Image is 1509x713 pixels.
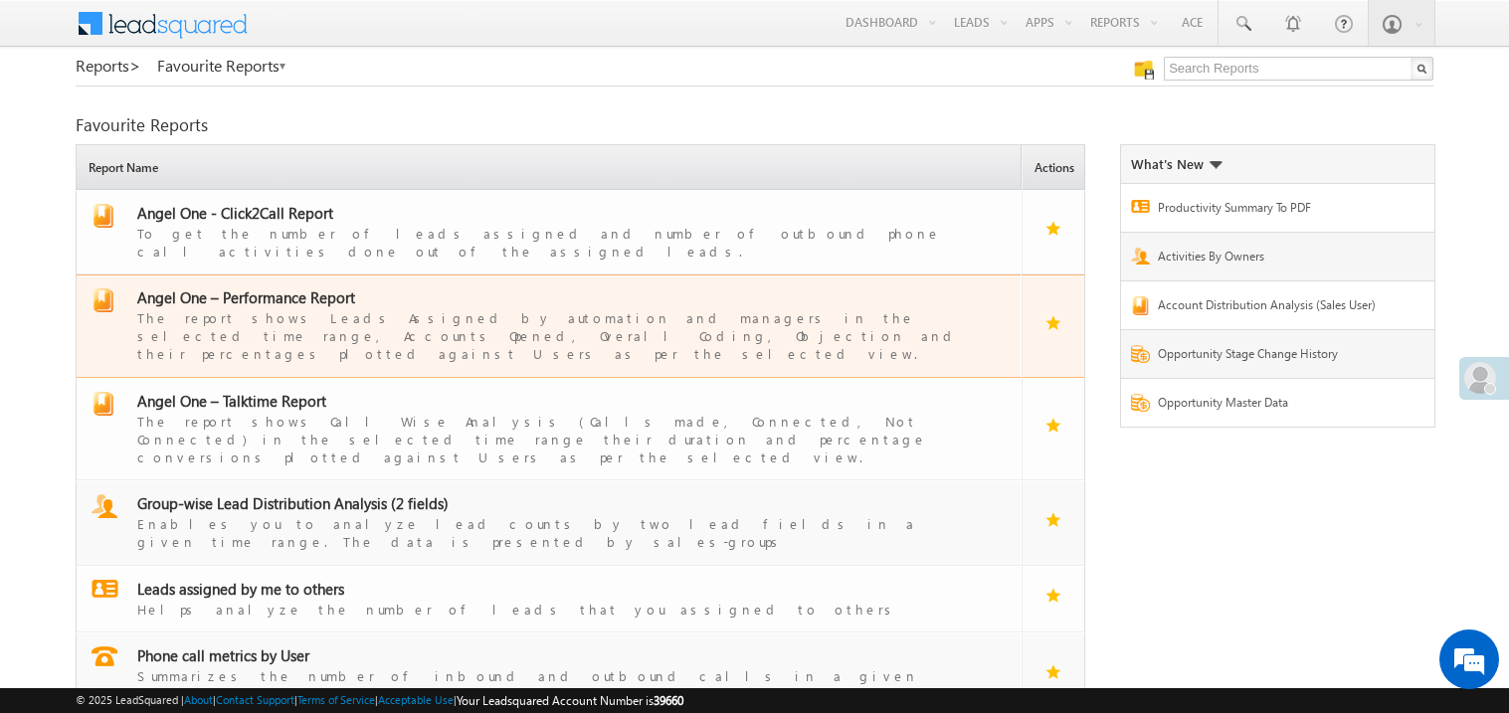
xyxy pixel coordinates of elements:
div: The report shows Call Wise Analysis (Calls made, Connected, Not Connected) in the selected time r... [137,411,985,466]
a: About [184,693,213,706]
img: Manage all your saved reports! [1134,60,1154,80]
span: Angel One – Talktime Report [137,391,326,411]
a: Opportunity Master Data [1158,394,1391,417]
span: Leads assigned by me to others [137,579,344,599]
img: Report [1131,345,1150,363]
a: Productivity Summary To PDF [1158,199,1391,222]
img: report [92,646,117,666]
input: Search Reports [1164,57,1433,81]
div: Summarizes the number of inbound and outbound calls in a given timeperiod by users [137,665,985,703]
a: report Angel One – Performance ReportThe report shows Leads Assigned by automation and managers i... [87,288,1013,363]
a: Contact Support [216,693,294,706]
img: Report [1131,200,1150,213]
div: What's New [1131,155,1223,173]
img: report [92,204,115,228]
img: Report [1131,296,1150,315]
div: The report shows Leads Assigned by automation and managers in the selected time range, Accounts O... [137,307,985,363]
img: report [92,494,117,518]
a: Reports> [76,57,141,75]
div: Favourite Reports [76,116,1433,134]
span: Angel One - Click2Call Report [137,203,333,223]
span: Actions [1028,148,1084,189]
a: Acceptable Use [378,693,454,706]
a: Opportunity Stage Change History [1158,345,1391,368]
div: Enables you to analyze lead counts by two lead fields in a given time range. The data is presente... [137,513,985,551]
a: report Group-wise Lead Distribution Analysis (2 fields)Enables you to analyze lead counts by two ... [87,494,1013,551]
span: > [129,54,141,77]
a: report Leads assigned by me to othersHelps analyze the number of leads that you assigned to others [87,580,1013,619]
img: report [92,580,118,598]
div: To get the number of leads assigned and number of outbound phone call activities done out of the ... [137,223,985,261]
span: Phone call metrics by User [137,645,309,665]
a: Terms of Service [297,693,375,706]
img: Report [1131,248,1150,265]
a: Account Distribution Analysis (Sales User) [1158,296,1391,319]
span: © 2025 LeadSquared | | | | | [76,691,683,710]
span: Angel One – Performance Report [137,287,355,307]
a: report Phone call metrics by UserSummarizes the number of inbound and outbound calls in a given t... [87,646,1013,703]
img: report [92,392,115,416]
a: Favourite Reports [157,57,287,75]
span: Your Leadsquared Account Number is [457,693,683,708]
span: 39660 [654,693,683,708]
a: report Angel One - Click2Call ReportTo get the number of leads assigned and number of outbound ph... [87,204,1013,261]
img: Report [1131,394,1150,412]
a: report Angel One – Talktime ReportThe report shows Call Wise Analysis (Calls made, Connected, Not... [87,392,1013,466]
a: Activities By Owners [1158,248,1391,270]
div: Helps analyze the number of leads that you assigned to others [137,599,985,619]
span: Group-wise Lead Distribution Analysis (2 fields) [137,493,449,513]
span: Report Name [82,148,1021,189]
img: report [92,288,115,312]
img: What's new [1209,161,1223,169]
